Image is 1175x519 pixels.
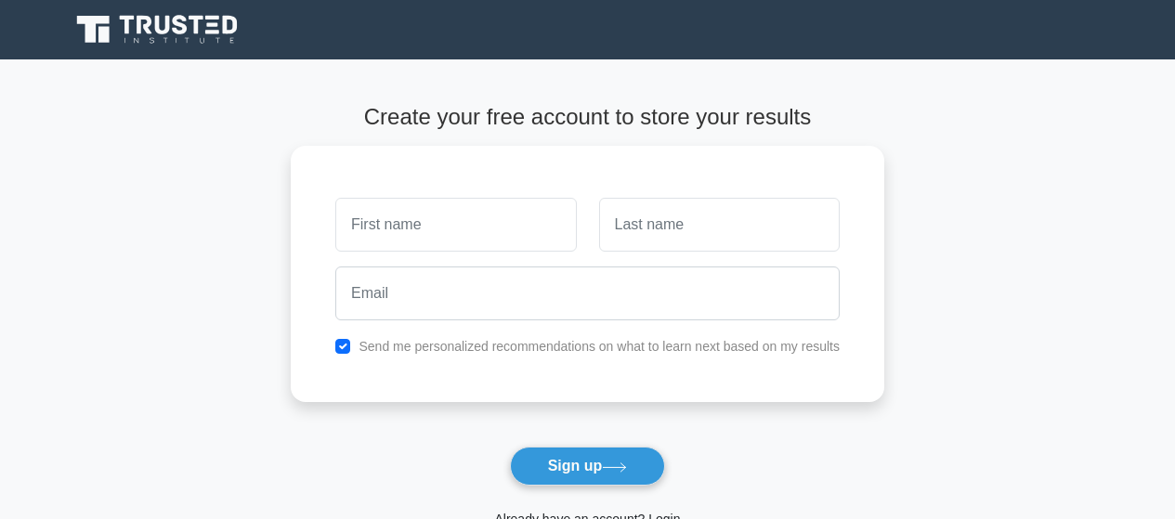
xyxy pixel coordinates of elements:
[599,198,840,252] input: Last name
[335,266,840,320] input: Email
[510,447,666,486] button: Sign up
[335,198,576,252] input: First name
[291,104,884,131] h4: Create your free account to store your results
[359,339,840,354] label: Send me personalized recommendations on what to learn next based on my results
